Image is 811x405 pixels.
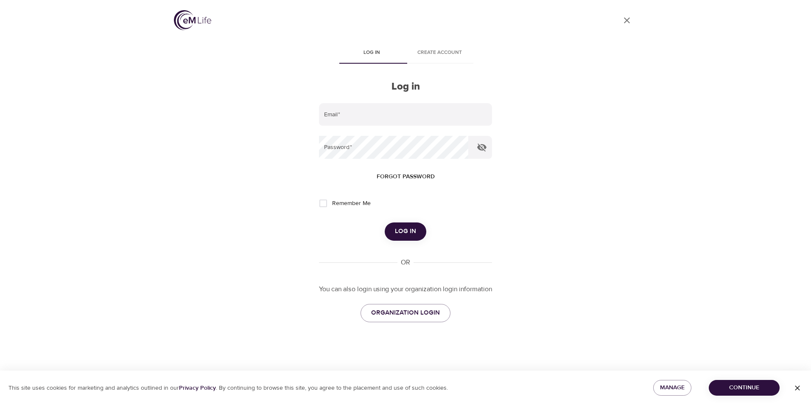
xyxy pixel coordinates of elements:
img: logo [174,10,211,30]
div: disabled tabs example [319,43,492,64]
span: Forgot password [377,172,435,182]
button: Continue [709,380,780,396]
p: You can also login using your organization login information [319,284,492,294]
a: ORGANIZATION LOGIN [361,304,450,322]
span: Log in [343,48,400,57]
button: Forgot password [373,169,438,185]
span: Manage [660,382,685,393]
button: Log in [385,222,426,240]
span: Log in [395,226,416,237]
a: Privacy Policy [179,384,216,392]
div: OR [397,258,414,267]
span: Remember Me [332,199,371,208]
span: Create account [411,48,468,57]
button: Manage [653,380,691,396]
a: close [617,10,637,31]
span: ORGANIZATION LOGIN [371,307,440,318]
span: Continue [716,382,773,393]
h2: Log in [319,81,492,93]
